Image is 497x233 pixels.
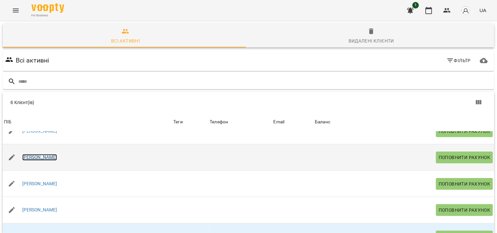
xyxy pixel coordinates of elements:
span: ПІБ [4,118,171,126]
span: Поповнити рахунок [439,153,490,161]
span: For Business [31,13,64,18]
div: Table Toolbar [3,92,494,113]
div: Email [274,118,285,126]
img: avatar_s.png [461,6,470,15]
div: Теги [173,118,207,126]
span: Баланс [315,118,493,126]
div: Баланс [315,118,331,126]
button: Поповнити рахунок [436,178,493,190]
img: Voopty Logo [31,3,64,13]
button: Menu [8,3,24,18]
div: Sort [210,118,228,126]
span: Поповнити рахунок [439,206,490,214]
div: Видалені клієнти [349,37,394,45]
span: Телефон [210,118,271,126]
div: Sort [4,118,11,126]
button: Поповнити рахунок [436,204,493,216]
div: Sort [315,118,331,126]
span: 1 [412,2,419,9]
button: UA [477,4,489,16]
span: Email [274,118,313,126]
button: Фільтр [444,55,474,66]
div: Телефон [210,118,228,126]
h6: Всі активні [16,55,49,65]
span: UA [480,7,487,14]
div: Sort [274,118,285,126]
div: Всі активні [111,37,140,45]
a: [PERSON_NAME] [22,181,57,187]
button: Показати колонки [471,95,487,110]
div: ПІБ [4,118,11,126]
a: [PERSON_NAME] [22,154,57,161]
a: [PERSON_NAME] [22,207,57,213]
span: Фільтр [447,57,471,64]
span: Поповнити рахунок [439,180,490,188]
button: Поповнити рахунок [436,152,493,163]
div: 6 Клієнт(ів) [10,99,253,106]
